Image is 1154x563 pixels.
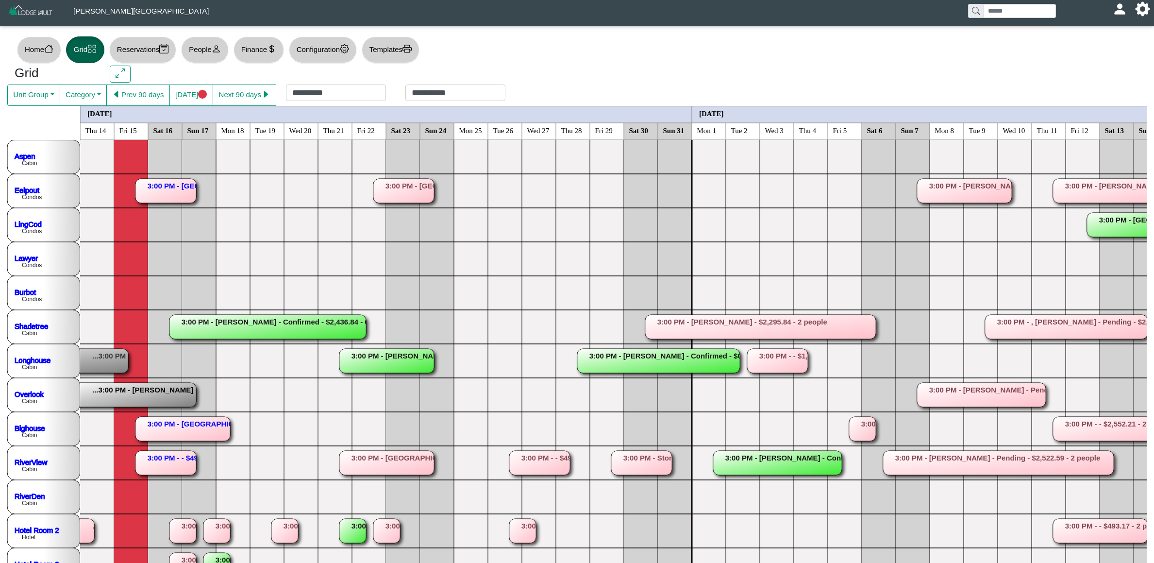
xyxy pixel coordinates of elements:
text: Sat 16 [153,126,173,134]
button: Next 90 dayscaret right fill [213,85,276,106]
a: Hotel Room 2 [15,526,59,534]
a: Longhouse [15,356,50,364]
text: Condos [22,228,42,235]
text: Sat 6 [867,126,883,134]
svg: printer [402,44,412,53]
text: Wed 3 [765,126,784,134]
text: Mon 18 [221,126,244,134]
text: Wed 20 [289,126,312,134]
button: Peopleperson [181,36,228,63]
button: arrows angle expand [110,66,131,83]
text: Cabin [22,500,37,507]
input: Check in [286,85,386,101]
input: Check out [405,85,505,101]
svg: circle fill [198,90,207,99]
text: Sat 13 [1105,126,1124,134]
svg: person fill [1116,5,1123,13]
a: RiverDen [15,492,45,500]
text: Tue 26 [493,126,514,134]
a: Lawyer [15,254,38,262]
text: Mon 8 [935,126,954,134]
text: Cabin [22,466,37,473]
text: Cabin [22,398,37,405]
text: Tue 2 [731,126,748,134]
text: Thu 21 [323,126,344,134]
text: [DATE] [699,109,724,117]
h3: Grid [15,66,95,81]
text: Sat 30 [629,126,649,134]
text: Fri 15 [119,126,137,134]
a: Aspen [15,152,35,160]
text: [DATE] [87,109,112,117]
a: RiverView [15,458,47,466]
text: Thu 28 [561,126,582,134]
text: Wed 27 [527,126,550,134]
svg: gear fill [1139,5,1146,13]
text: Sun 7 [901,126,919,134]
button: Configurationgear [289,36,357,63]
text: Fri 5 [833,126,847,134]
text: Sun 17 [187,126,209,134]
svg: calendar2 check [159,44,168,53]
text: Fri 22 [357,126,375,134]
svg: caret left fill [112,90,121,99]
a: Burbot [15,288,36,296]
button: Unit Group [7,85,60,106]
svg: arrows angle expand [116,68,125,78]
text: Fri 12 [1071,126,1088,134]
svg: caret right fill [261,90,270,99]
button: Gridgrid [66,36,104,63]
img: Z [8,4,54,21]
svg: search [972,7,980,15]
a: Shadetree [15,322,48,330]
a: LingCod [15,220,42,228]
text: Mon 25 [459,126,482,134]
button: Templatesprinter [362,36,419,63]
text: Thu 4 [799,126,817,134]
text: Condos [22,262,42,269]
text: Hotel [22,534,35,541]
button: Homehouse [17,36,61,63]
svg: currency dollar [267,44,276,53]
text: Sat 23 [391,126,411,134]
text: Cabin [22,432,37,439]
a: Bighouse [15,424,45,432]
text: Condos [22,194,42,201]
text: Tue 9 [969,126,986,134]
button: [DATE]circle fill [169,85,213,106]
text: Sun 31 [663,126,685,134]
text: Sun 24 [425,126,447,134]
text: Condos [22,296,42,303]
text: Mon 1 [697,126,717,134]
text: Cabin [22,364,37,371]
svg: house [44,44,53,53]
text: Tue 19 [255,126,276,134]
button: Category [60,85,107,106]
button: caret left fillPrev 90 days [106,85,170,106]
svg: gear [340,44,349,53]
text: Wed 10 [1003,126,1025,134]
svg: grid [87,44,97,53]
a: Eelpout [15,186,40,194]
text: Cabin [22,330,37,337]
button: Reservationscalendar2 check [109,36,176,63]
text: Thu 14 [85,126,106,134]
button: Financecurrency dollar [234,36,284,63]
svg: person [212,44,221,53]
a: Overlook [15,390,44,398]
text: Thu 11 [1037,126,1057,134]
text: Fri 29 [595,126,613,134]
text: Cabin [22,160,37,167]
